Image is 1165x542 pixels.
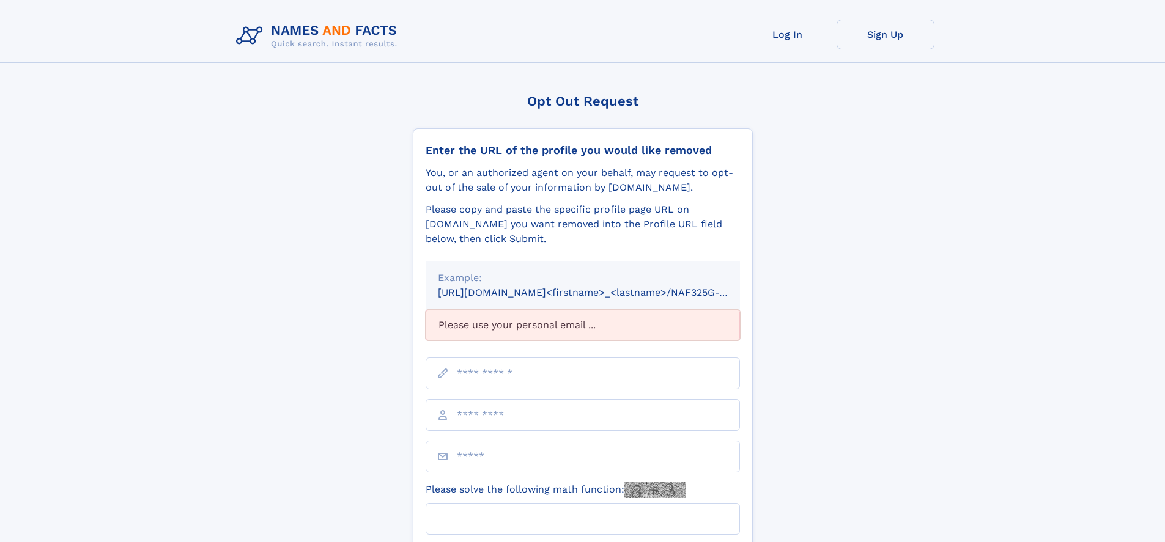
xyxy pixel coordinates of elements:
a: Sign Up [837,20,934,49]
div: Opt Out Request [413,93,753,109]
a: Log In [739,20,837,49]
div: Example: [438,271,728,285]
label: Please solve the following math function: [426,482,686,498]
small: [URL][DOMAIN_NAME]<firstname>_<lastname>/NAF325G-xxxxxxxx [438,287,763,298]
div: Please use your personal email ... [426,310,740,340]
img: Logo Names and Facts [231,20,407,53]
div: You, or an authorized agent on your behalf, may request to opt-out of the sale of your informatio... [426,166,740,195]
div: Enter the URL of the profile you would like removed [426,144,740,157]
div: Please copy and paste the specific profile page URL on [DOMAIN_NAME] you want removed into the Pr... [426,202,740,246]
